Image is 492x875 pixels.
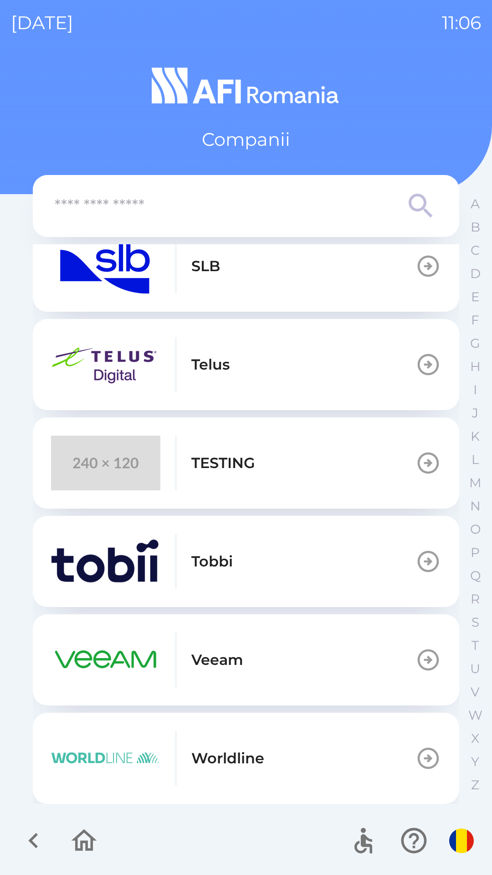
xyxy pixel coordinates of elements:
button: V [464,680,487,704]
button: F [464,309,487,332]
button: D [464,262,487,285]
p: M [469,475,482,491]
button: X [464,727,487,750]
p: Worldline [191,747,264,769]
button: S [464,611,487,634]
button: Z [464,773,487,797]
button: T [464,634,487,657]
button: I [464,378,487,401]
p: H [470,359,481,375]
p: L [471,452,479,468]
button: U [464,657,487,680]
button: W [464,704,487,727]
button: TESTING [33,417,459,509]
p: J [472,405,478,421]
p: B [471,219,480,235]
button: H [464,355,487,378]
p: U [470,661,480,677]
img: 240x120 [51,436,160,490]
button: Y [464,750,487,773]
p: G [470,335,480,351]
img: ro flag [449,829,474,853]
p: Tobbi [191,551,233,572]
p: A [471,196,480,212]
button: N [464,494,487,518]
button: C [464,239,487,262]
p: V [471,684,480,700]
p: S [471,614,479,630]
p: I [473,382,477,398]
p: F [471,312,479,328]
p: TESTING [191,452,255,474]
p: R [471,591,480,607]
button: R [464,587,487,611]
p: O [470,521,481,537]
p: P [471,545,480,561]
button: Q [464,564,487,587]
p: C [471,242,480,258]
img: 9dd1da6f-fcef-47aa-9f62-6cf0311b15af.png [51,731,160,786]
p: Q [470,568,481,584]
p: Y [471,754,479,770]
img: 74efbc99-2d2b-4711-b107-8914b78b11db.png [51,534,160,589]
p: K [471,428,480,444]
p: Telus [191,354,230,376]
button: G [464,332,487,355]
p: Companii [202,126,290,153]
button: B [464,216,487,239]
p: 11:06 [442,9,481,36]
button: L [464,448,487,471]
button: O [464,518,487,541]
img: e75fdddc-a5e3-4439-839c-f64d540c05bb.png [51,633,160,687]
p: X [471,731,479,746]
button: Tobbi [33,516,459,607]
button: M [464,471,487,494]
p: Veeam [191,649,243,671]
button: Veeam [33,614,459,705]
p: [DATE] [11,9,73,36]
button: J [464,401,487,425]
img: 03755b6d-6944-4efa-bf23-0453712930be.png [51,239,160,293]
button: E [464,285,487,309]
button: K [464,425,487,448]
p: T [471,638,479,654]
button: SLB [33,221,459,312]
button: Telus [33,319,459,410]
button: A [464,192,487,216]
p: D [470,266,481,282]
p: SLB [191,255,220,277]
p: E [471,289,480,305]
img: Logo [33,64,459,108]
button: Worldline [33,713,459,804]
p: W [468,707,482,723]
img: 82bcf90f-76b5-4898-8699-c9a77ab99bdf.png [51,337,160,392]
p: Z [471,777,479,793]
p: N [470,498,481,514]
button: P [464,541,487,564]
